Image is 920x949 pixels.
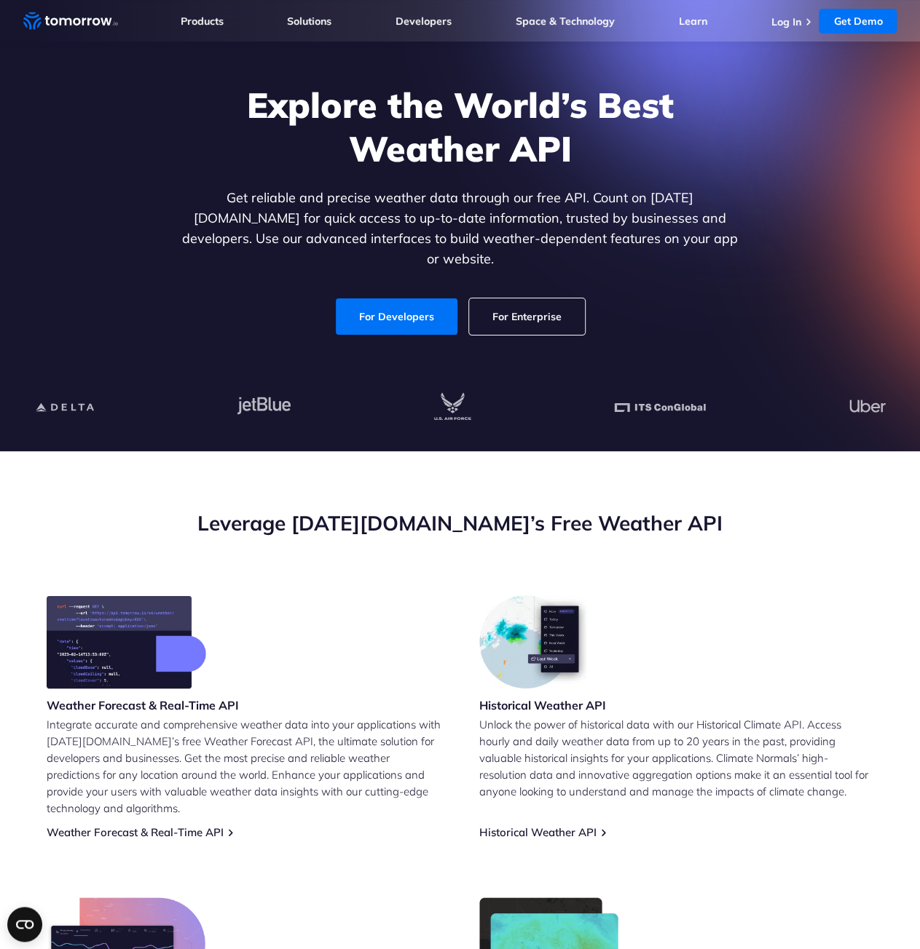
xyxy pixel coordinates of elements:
a: Historical Weather API [479,825,597,839]
h2: Leverage [DATE][DOMAIN_NAME]’s Free Weather API [47,509,874,537]
button: Open CMP widget [7,907,42,942]
h3: Historical Weather API [479,697,606,713]
a: Get Demo [819,9,897,33]
a: Products [181,15,224,28]
a: Log In [771,15,801,28]
p: Get reliable and precise weather data through our free API. Count on [DATE][DOMAIN_NAME] for quic... [179,188,742,269]
a: Weather Forecast & Real-Time API [47,825,224,839]
a: For Developers [336,298,457,335]
h1: Explore the World’s Best Weather API [179,83,742,170]
a: Space & Technology [516,15,615,28]
h3: Weather Forecast & Real-Time API [47,697,239,713]
a: Solutions [287,15,331,28]
a: Developers [396,15,452,28]
a: Home link [23,10,118,32]
p: Integrate accurate and comprehensive weather data into your applications with [DATE][DOMAIN_NAME]... [47,716,441,817]
a: For Enterprise [469,298,585,335]
a: Learn [679,15,707,28]
p: Unlock the power of historical data with our Historical Climate API. Access hourly and daily weat... [479,716,874,800]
